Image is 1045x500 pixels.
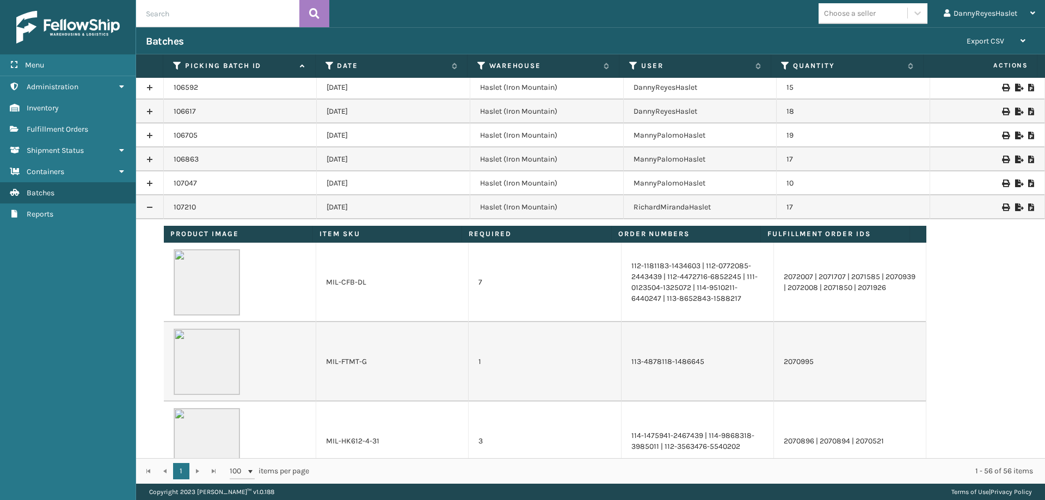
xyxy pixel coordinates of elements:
[317,100,470,124] td: [DATE]
[470,171,624,195] td: Haslet (Iron Mountain)
[1028,180,1035,187] i: Print Picklist
[469,402,621,481] td: 3
[324,466,1033,477] div: 1 - 56 of 56 items
[470,100,624,124] td: Haslet (Iron Mountain)
[469,243,621,322] td: 7
[777,124,930,147] td: 19
[774,402,926,481] td: 2070896 | 2070894 | 2070521
[624,76,777,100] td: DannyReyesHaslet
[174,329,240,395] img: 51104088640_40f294f443_o-scaled-700x700.jpg
[230,466,246,477] span: 100
[1002,156,1009,163] i: Print Picklist Labels
[777,76,930,100] td: 15
[317,147,470,171] td: [DATE]
[777,195,930,219] td: 17
[317,124,470,147] td: [DATE]
[164,147,317,171] td: 106863
[489,61,598,71] label: Warehouse
[27,209,53,219] span: Reports
[470,195,624,219] td: Haslet (Iron Mountain)
[1015,132,1022,139] i: Export to .xls
[185,61,294,71] label: Picking batch ID
[622,243,774,322] td: 112-1181183-1434603 | 112-0772085-2443439 | 112-4472716-6852245 | 111-0123504-1325072 | 114-95102...
[317,76,470,100] td: [DATE]
[824,8,876,19] div: Choose a seller
[1028,203,1035,211] i: Print Picklist
[25,60,44,70] span: Menu
[230,463,309,479] span: items per page
[149,484,274,500] p: Copyright 2023 [PERSON_NAME]™ v 1.0.188
[27,188,54,197] span: Batches
[618,229,754,239] label: Order Numbers
[622,322,774,402] td: 113-4878118-1486645
[317,171,470,195] td: [DATE]
[174,408,240,474] img: 51104088640_40f294f443_o-scaled-700x700.jpg
[777,100,930,124] td: 18
[319,229,455,239] label: Item SKU
[624,195,777,219] td: RichardMirandaHaslet
[164,124,317,147] td: 106705
[1002,108,1009,115] i: Print Picklist Labels
[316,243,469,322] td: MIL-CFB-DL
[164,100,317,124] td: 106617
[927,57,1035,75] span: Actions
[1002,84,1009,91] i: Print Picklist Labels
[1015,203,1022,211] i: Export to .xls
[774,322,926,402] td: 2070995
[173,463,189,479] a: 1
[164,195,317,219] td: 107210
[793,61,902,71] label: Quantity
[624,171,777,195] td: MannyPalomoHaslet
[1028,156,1035,163] i: Print Picklist
[624,100,777,124] td: DannyReyesHaslet
[316,402,469,481] td: MIL-HK612-4-31
[991,488,1032,496] a: Privacy Policy
[317,195,470,219] td: [DATE]
[1002,180,1009,187] i: Print Picklist Labels
[469,322,621,402] td: 1
[1028,84,1035,91] i: Print Picklist
[1002,132,1009,139] i: Print Picklist Labels
[951,484,1032,500] div: |
[174,249,240,316] img: 51104088640_40f294f443_o-scaled-700x700.jpg
[170,229,306,239] label: Product Image
[777,171,930,195] td: 10
[774,243,926,322] td: 2072007 | 2071707 | 2071585 | 2070939 | 2072008 | 2071850 | 2071926
[27,125,88,134] span: Fulfillment Orders
[624,124,777,147] td: MannyPalomoHaslet
[967,36,1004,46] span: Export CSV
[27,103,59,113] span: Inventory
[27,82,78,91] span: Administration
[27,146,84,155] span: Shipment Status
[146,35,184,48] h3: Batches
[622,402,774,481] td: 114-1475941-2467439 | 114-9868318-3985011 | 112-3563476-5540202
[641,61,750,71] label: User
[16,11,120,44] img: logo
[777,147,930,171] td: 17
[1028,132,1035,139] i: Print Picklist
[1002,203,1009,211] i: Print Picklist Labels
[337,61,446,71] label: Date
[1015,84,1022,91] i: Export to .xls
[469,229,604,239] label: Required
[316,322,469,402] td: MIL-FTMT-G
[27,167,64,176] span: Containers
[164,171,317,195] td: 107047
[470,147,624,171] td: Haslet (Iron Mountain)
[470,124,624,147] td: Haslet (Iron Mountain)
[1028,108,1035,115] i: Print Picklist
[470,76,624,100] td: Haslet (Iron Mountain)
[1015,156,1022,163] i: Export to .xls
[624,147,777,171] td: MannyPalomoHaslet
[767,229,903,239] label: Fulfillment Order Ids
[1015,180,1022,187] i: Export to .xls
[951,488,989,496] a: Terms of Use
[164,76,317,100] td: 106592
[1015,108,1022,115] i: Export to .xls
